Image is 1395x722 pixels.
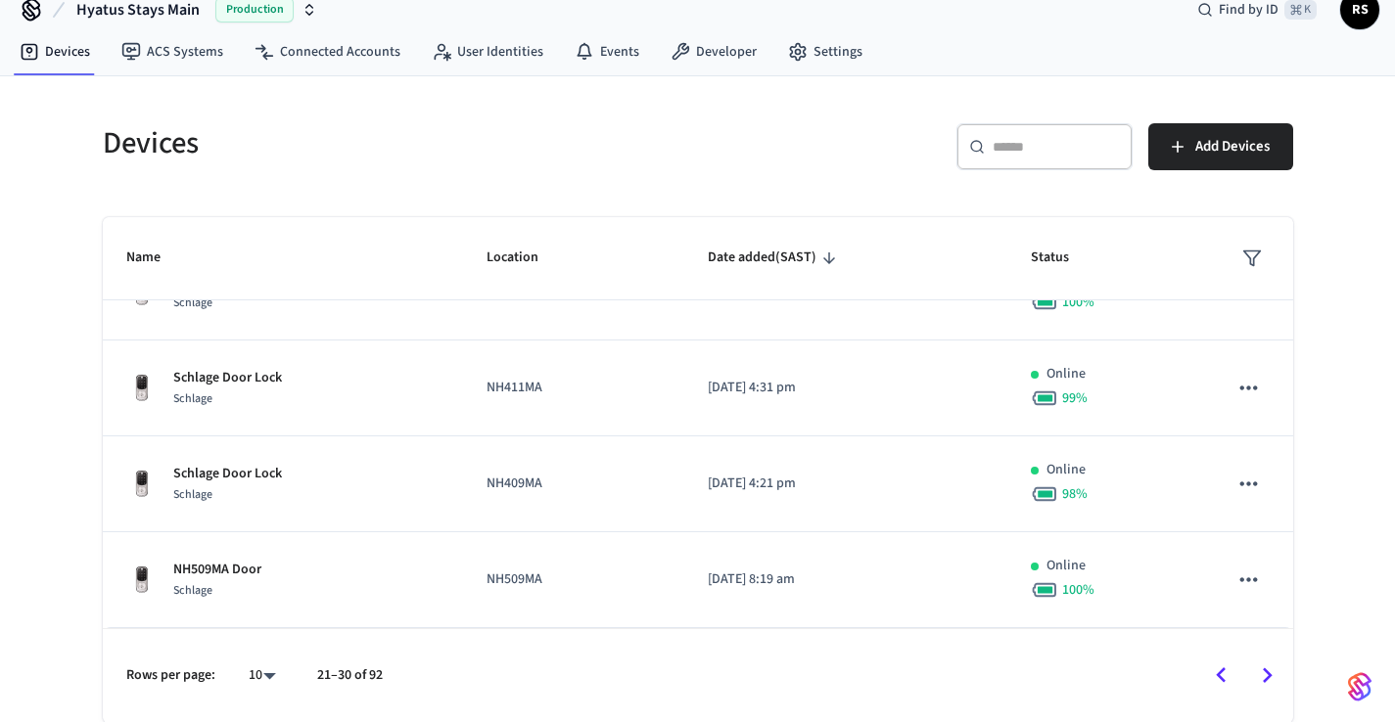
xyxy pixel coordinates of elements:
img: Yale Assure Touchscreen Wifi Smart Lock, Satin Nickel, Front [126,373,158,404]
span: Schlage [173,390,212,407]
p: NH509MA Door [173,560,261,580]
div: 10 [239,661,286,690]
span: 99 % [1062,388,1088,408]
img: Yale Assure Touchscreen Wifi Smart Lock, Satin Nickel, Front [126,564,158,596]
p: NH411MA [487,378,661,398]
p: Schlage Door Lock [173,368,282,388]
a: Connected Accounts [239,34,416,69]
span: 100 % [1062,580,1094,600]
button: Go to next page [1244,653,1290,699]
span: Location [487,243,564,273]
p: Rows per page: [126,665,215,686]
span: 100 % [1062,293,1094,312]
p: Online [1046,556,1086,576]
button: Add Devices [1148,123,1293,170]
a: Developer [655,34,772,69]
button: Go to previous page [1198,653,1244,699]
span: 98 % [1062,484,1088,504]
span: Schlage [173,486,212,503]
span: Schlage [173,294,212,311]
a: Events [559,34,655,69]
span: Date added(SAST) [708,243,842,273]
img: Yale Assure Touchscreen Wifi Smart Lock, Satin Nickel, Front [126,469,158,500]
img: SeamLogoGradient.69752ec5.svg [1348,671,1372,702]
a: Settings [772,34,878,69]
span: Schlage [173,582,212,599]
p: [DATE] 8:19 am [708,569,984,590]
span: Status [1031,243,1094,273]
p: Online [1046,364,1086,384]
p: NH409MA [487,474,661,494]
a: User Identities [416,34,559,69]
p: NH509MA [487,569,661,590]
p: [DATE] 4:31 pm [708,378,984,398]
p: Schlage Door Lock [173,464,282,484]
p: 21–30 of 92 [317,665,383,686]
a: Devices [4,34,106,69]
a: ACS Systems [106,34,239,69]
p: [DATE] 4:21 pm [708,474,984,494]
h5: Devices [103,123,686,163]
span: Add Devices [1195,134,1270,159]
span: Name [126,243,186,273]
p: Online [1046,460,1086,480]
